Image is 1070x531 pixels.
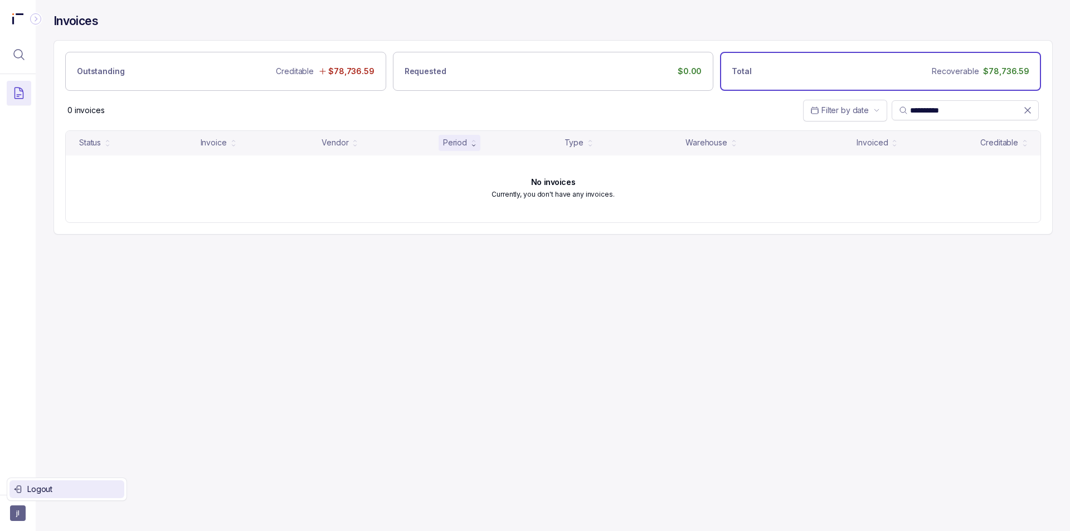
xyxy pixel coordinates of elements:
div: Period [443,137,467,148]
p: $0.00 [678,66,702,77]
div: Invoice [201,137,227,148]
p: Currently, you don't have any invoices. [492,189,614,200]
button: Menu Icon Button MagnifyingGlassIcon [7,42,31,67]
button: User initials [10,505,26,521]
p: $78,736.59 [983,66,1029,77]
button: Menu Icon Button DocumentTextIcon [7,81,31,105]
div: Remaining page entries [67,105,105,116]
p: 0 invoices [67,105,105,116]
div: Vendor [322,137,348,148]
span: Filter by date [821,105,869,115]
p: Total [732,66,751,77]
button: Date Range Picker [803,100,887,121]
p: Recoverable [932,66,979,77]
div: Type [565,137,583,148]
div: Invoiced [857,137,888,148]
p: Logout [27,484,120,495]
p: $78,736.59 [328,66,374,77]
div: Collapse Icon [29,12,42,26]
div: Status [79,137,101,148]
search: Date Range Picker [810,105,869,116]
p: Requested [405,66,446,77]
p: Creditable [276,66,314,77]
h4: Invoices [53,13,98,29]
div: Warehouse [685,137,727,148]
p: Outstanding [77,66,124,77]
h6: No invoices [531,178,575,187]
div: Creditable [980,137,1018,148]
